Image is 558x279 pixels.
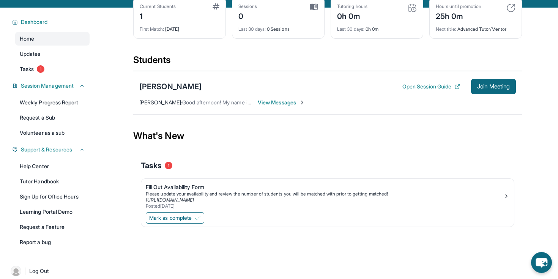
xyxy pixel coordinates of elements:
div: Current Students [140,3,176,9]
a: Sign Up for Office Hours [15,190,90,203]
span: Session Management [21,82,74,90]
span: Updates [20,50,41,58]
button: chat-button [531,252,552,273]
span: Mark as complete [149,214,192,222]
div: Advanced Tutor/Mentor [436,22,515,32]
span: Next title : [436,26,456,32]
span: Tasks [20,65,34,73]
a: Report a bug [15,235,90,249]
span: Log Out [29,267,49,275]
a: Home [15,32,90,46]
button: Open Session Guide [402,83,460,90]
a: Request a Feature [15,220,90,234]
img: card [408,3,417,13]
a: Updates [15,47,90,61]
span: 1 [165,162,172,169]
div: 0 [238,9,257,22]
span: View Messages [258,99,305,106]
img: Chevron-Right [299,99,305,106]
button: Support & Resources [18,146,85,153]
span: [PERSON_NAME] : [139,99,182,106]
span: Join Meeting [477,84,510,89]
button: Session Management [18,82,85,90]
img: card [506,3,515,13]
div: [PERSON_NAME] [139,81,202,92]
span: Dashboard [21,18,48,26]
div: 0 Sessions [238,22,318,32]
span: 1 [37,65,44,73]
div: 25h 0m [436,9,481,22]
span: First Match : [140,26,164,32]
div: Posted [DATE] [146,203,503,209]
div: 0h 0m [337,22,417,32]
a: Learning Portal Demo [15,205,90,219]
button: Mark as complete [146,212,204,224]
a: [URL][DOMAIN_NAME] [146,197,194,203]
span: Home [20,35,34,43]
div: Please update your availability and review the number of students you will be matched with prior ... [146,191,503,197]
a: Weekly Progress Report [15,96,90,109]
a: Fill Out Availability FormPlease update your availability and review the number of students you w... [141,179,514,211]
span: Support & Resources [21,146,72,153]
div: 0h 0m [337,9,367,22]
button: Dashboard [18,18,85,26]
span: Last 30 days : [337,26,364,32]
img: card [213,3,219,9]
a: Request a Sub [15,111,90,125]
img: Mark as complete [195,215,201,221]
a: Volunteer as a sub [15,126,90,140]
button: Join Meeting [471,79,516,94]
div: Sessions [238,3,257,9]
span: Tasks [141,160,162,171]
a: Tasks1 [15,62,90,76]
div: Fill Out Availability Form [146,183,503,191]
div: What's New [133,119,522,153]
img: card [310,3,318,10]
span: Good afternoon! My name is [PERSON_NAME]. I am [PERSON_NAME]'s step-mom. [182,99,381,106]
div: 1 [140,9,176,22]
div: Hours until promotion [436,3,481,9]
div: Students [133,54,522,71]
span: | [24,266,26,276]
span: Last 30 days : [238,26,266,32]
a: Tutor Handbook [15,175,90,188]
div: Tutoring hours [337,3,367,9]
a: Help Center [15,159,90,173]
div: [DATE] [140,22,219,32]
img: user-img [11,266,21,276]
